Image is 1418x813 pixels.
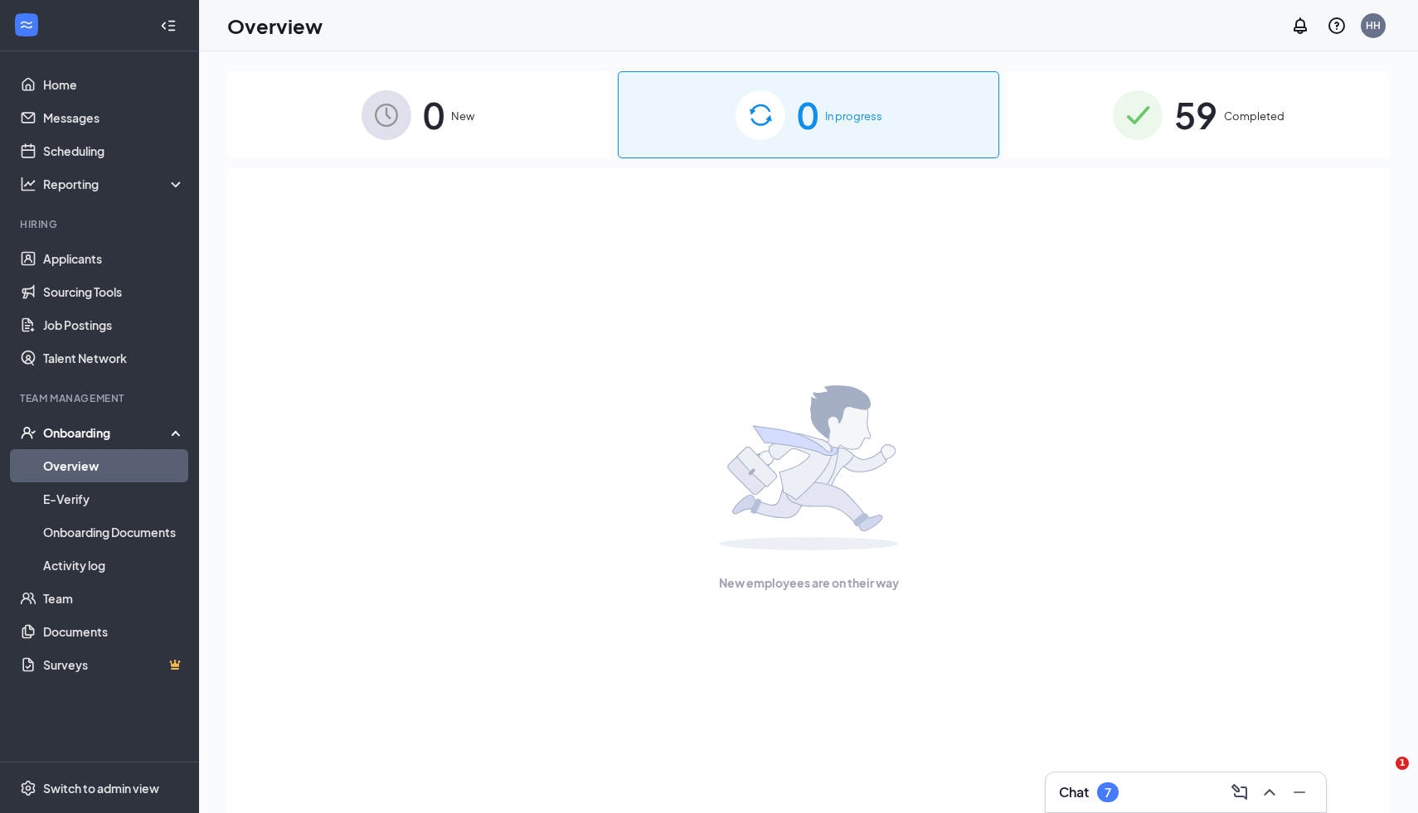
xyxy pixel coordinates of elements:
button: ChevronUp [1256,779,1283,806]
div: Onboarding [43,424,171,441]
span: 59 [1174,86,1217,143]
div: Switch to admin view [43,780,159,796]
a: Sourcing Tools [43,275,185,308]
button: Minimize [1286,779,1313,806]
a: Scheduling [43,134,185,167]
a: E-Verify [43,482,185,515]
div: HH [1366,18,1381,32]
a: Job Postings [43,308,185,341]
svg: ComposeMessage [1230,782,1250,802]
button: ComposeMessage [1226,779,1253,806]
span: New employees are on their way [719,573,899,592]
a: Applicants [43,242,185,275]
span: In progress [825,108,882,124]
a: Talent Network [43,341,185,375]
a: Home [43,68,185,101]
a: Activity log [43,549,185,582]
svg: Minimize [1289,782,1309,802]
iframe: Intercom live chat [1362,757,1401,796]
svg: Notifications [1290,16,1310,36]
span: 0 [423,86,444,143]
span: 0 [797,86,818,143]
span: New [451,108,474,124]
a: Overview [43,449,185,482]
div: Hiring [20,217,182,231]
svg: Analysis [20,176,36,192]
a: Team [43,582,185,615]
h1: Overview [227,12,323,40]
h3: Chat [1059,783,1089,801]
div: Reporting [43,176,186,192]
svg: Collapse [160,17,177,34]
svg: UserCheck [20,424,36,441]
a: Onboarding Documents [43,515,185,549]
svg: ChevronUp [1260,782,1280,802]
div: 7 [1105,786,1111,800]
div: Team Management [20,391,182,405]
svg: QuestionInfo [1327,16,1347,36]
svg: WorkstreamLogo [18,17,35,33]
a: SurveysCrown [43,648,185,681]
span: Completed [1224,108,1284,124]
a: Documents [43,615,185,648]
svg: Settings [20,780,36,796]
span: 1 [1396,757,1409,770]
a: Messages [43,101,185,134]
